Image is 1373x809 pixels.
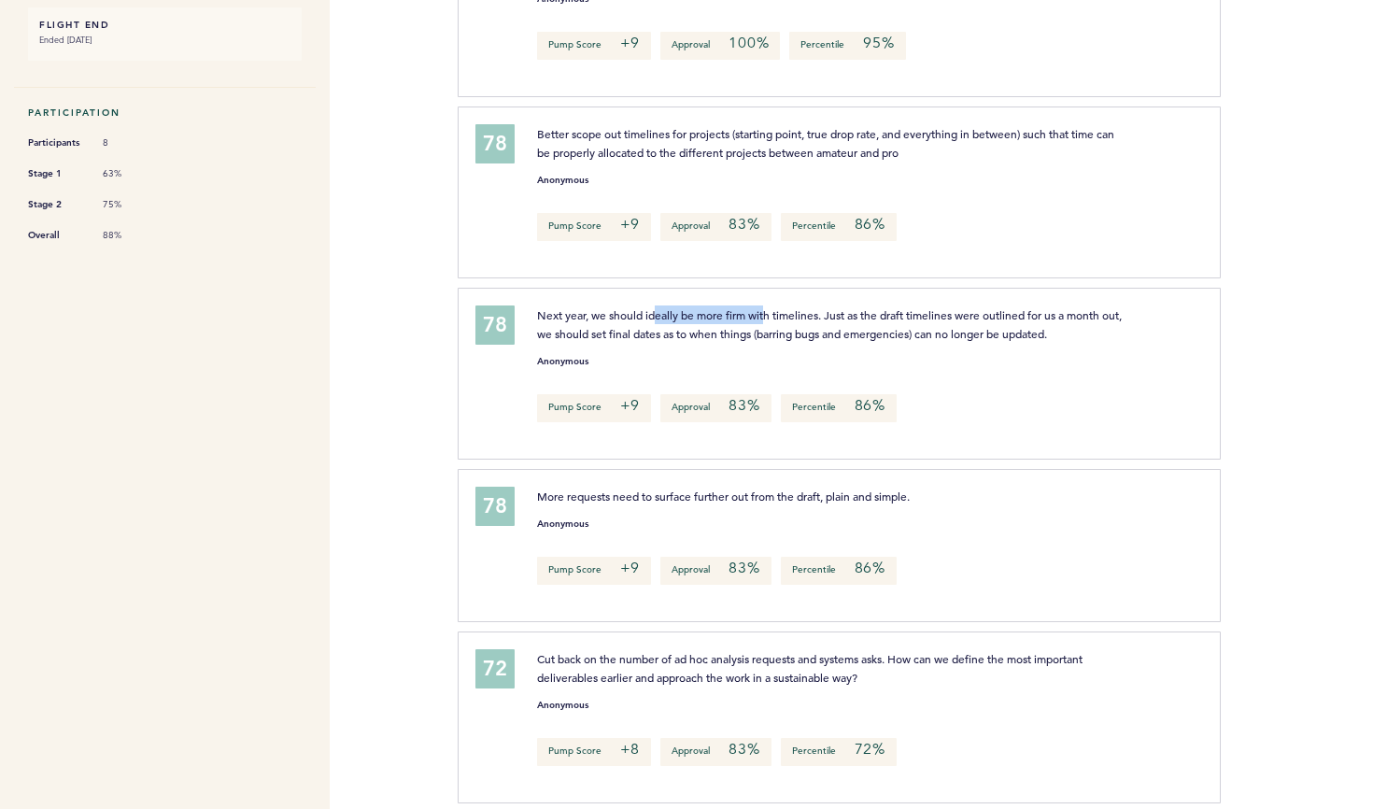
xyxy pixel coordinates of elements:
p: Approval [660,32,780,60]
span: More requests need to surface further out from the draft, plain and simple. [537,489,910,504]
em: 86% [855,396,885,415]
em: 83% [729,396,759,415]
em: 86% [855,559,885,577]
h6: FLIGHT END [39,19,290,31]
em: +9 [620,396,641,415]
span: Stage 1 [28,164,84,183]
p: Approval [660,557,771,585]
span: Cut back on the number of ad hoc analysis requests and systems asks. How can we define the most i... [537,651,1085,685]
em: 83% [729,559,759,577]
p: Percentile [781,213,897,241]
span: 8 [103,136,159,149]
div: 78 [475,124,515,163]
span: 75% [103,198,159,211]
p: Pump Score [537,557,652,585]
span: Better scope out timelines for projects (starting point, true drop rate, and everything in betwee... [537,126,1117,160]
em: 100% [729,34,769,52]
small: Anonymous [537,519,588,529]
small: Anonymous [537,701,588,710]
p: Approval [660,738,771,766]
em: 83% [729,740,759,759]
p: Pump Score [537,738,652,766]
span: Next year, we should ideally be more firm with timelines. Just as the draft timelines were outlin... [537,307,1125,341]
em: 86% [855,215,885,234]
h5: Participation [28,106,302,119]
p: Pump Score [537,394,652,422]
div: 72 [475,649,515,688]
em: +9 [620,215,641,234]
em: +9 [620,34,641,52]
div: 78 [475,487,515,526]
p: Percentile [781,394,897,422]
em: +8 [620,740,641,759]
p: Percentile [781,557,897,585]
p: Approval [660,394,771,422]
p: Pump Score [537,213,652,241]
small: Ended [DATE] [39,31,290,50]
em: 83% [729,215,759,234]
span: 63% [103,167,159,180]
em: 95% [863,34,894,52]
em: 72% [855,740,885,759]
small: Anonymous [537,357,588,366]
span: Overall [28,226,84,245]
p: Percentile [781,738,897,766]
p: Pump Score [537,32,652,60]
em: +9 [620,559,641,577]
p: Percentile [789,32,905,60]
div: 78 [475,305,515,345]
span: 88% [103,229,159,242]
span: Stage 2 [28,195,84,214]
p: Approval [660,213,771,241]
span: Participants [28,134,84,152]
small: Anonymous [537,176,588,185]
